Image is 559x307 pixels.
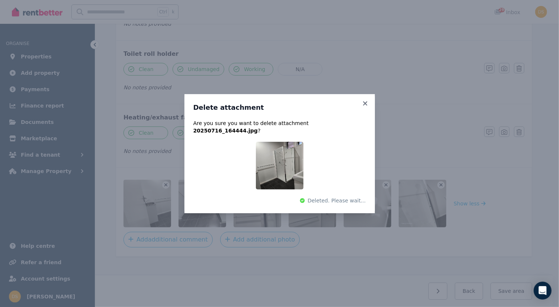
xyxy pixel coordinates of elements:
p: Are you sure you want to delete attachment ? [193,119,366,134]
div: Open Intercom Messenger [534,282,552,300]
span: 20250716_164444.jpg [193,128,258,134]
span: Deleted. Please wait... [308,197,366,204]
h3: Delete attachment [193,103,366,112]
img: 20250716_164444.jpg [256,142,303,189]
